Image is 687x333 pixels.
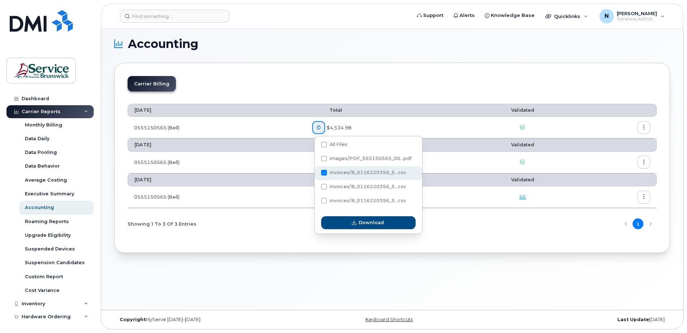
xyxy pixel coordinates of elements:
[114,317,300,323] div: MyServe [DATE]–[DATE]
[467,104,577,117] th: Validated
[633,218,643,229] button: Page 1
[128,152,306,173] td: 0555150565 (Bell)
[330,170,406,175] span: invoices/B_0116220356_5...csv
[128,173,306,186] th: [DATE]
[120,317,146,322] strong: Copyright
[128,104,306,117] th: [DATE]
[617,317,649,322] strong: Last Update
[330,198,406,203] span: invoices/B_0116220356_5...csv
[128,117,306,138] td: 0555150565 (Bell)
[312,142,342,147] span: Total
[365,317,413,322] a: Keyboard Shortcuts
[128,218,196,229] span: Showing 1 To 3 Of 3 Entries
[359,219,384,226] span: Download
[485,317,670,323] div: [DATE]
[312,107,342,113] span: Total
[312,177,342,182] span: Total
[321,216,416,229] button: Download
[321,199,406,205] span: invoices/B_0116220356_555150565_20082025_DTL.csv
[312,191,326,203] a: PDF_555150565_005_0000000000.pdf
[467,173,577,186] th: Validated
[330,156,412,161] span: images/PDF_555150565_00...pdf
[330,142,347,147] span: All Files
[321,171,406,177] span: invoices/B_0116220356_555150565_20082025_ACC.csv
[128,186,306,208] td: 0555150565 (Bell)
[330,184,406,189] span: invoices/B_0116220356_5...csv
[325,124,351,131] span: $4,534.98
[128,39,198,49] span: Accounting
[321,185,406,191] span: invoices/B_0116220356_555150565_20082025_MOB.csv
[467,138,577,151] th: Validated
[321,157,412,163] span: images/PDF_555150565_007_0000000000.pdf
[519,194,526,200] a: 66
[128,138,306,151] th: [DATE]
